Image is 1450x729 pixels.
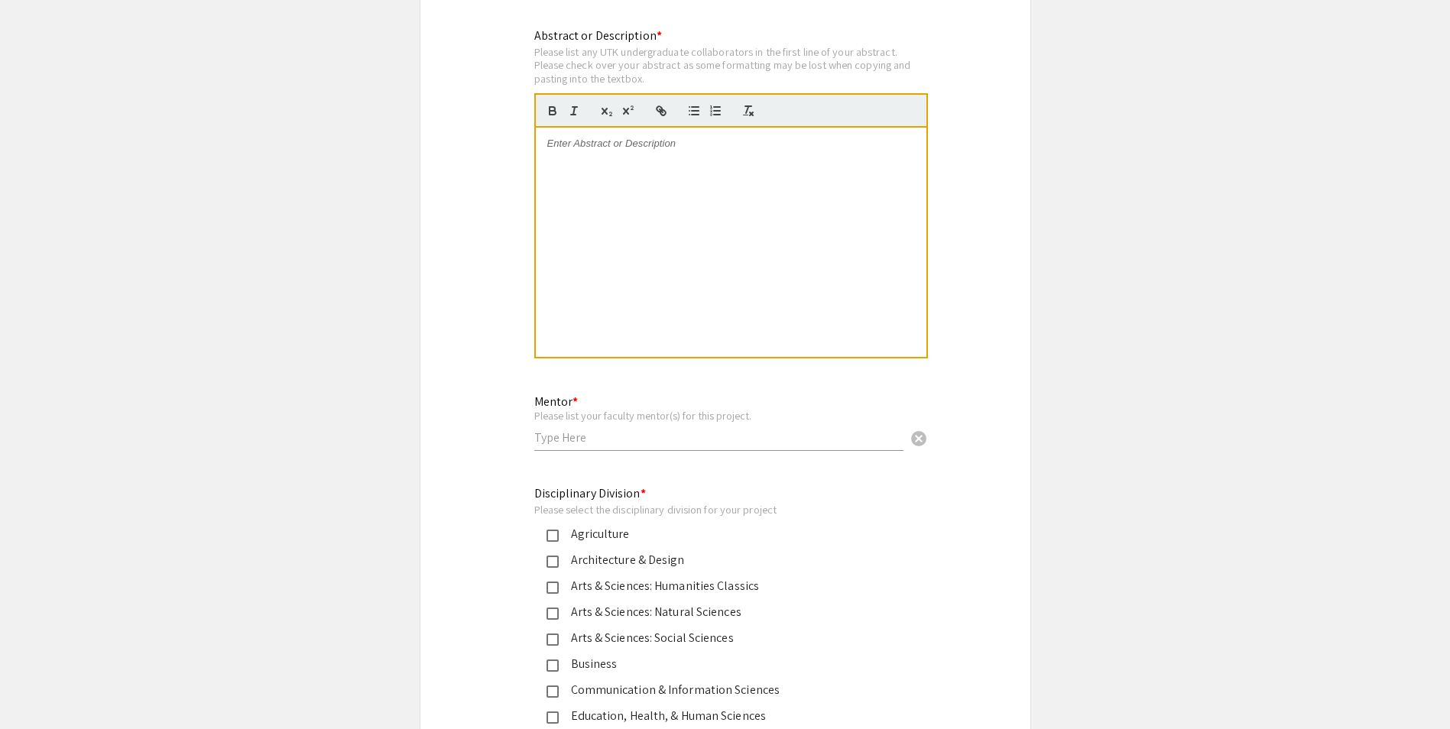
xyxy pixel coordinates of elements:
[559,681,880,699] div: Communication & Information Sciences
[534,429,903,446] input: Type Here
[534,485,646,501] mat-label: Disciplinary Division
[534,394,578,410] mat-label: Mentor
[559,629,880,647] div: Arts & Sciences: Social Sciences
[534,45,928,86] div: Please list any UTK undergraduate collaborators in the first line of your abstract. Please check ...
[910,429,928,448] span: cancel
[559,707,880,725] div: Education, Health, & Human Sciences
[534,28,662,44] mat-label: Abstract or Description
[559,603,880,621] div: Arts & Sciences: Natural Sciences
[903,423,934,453] button: Clear
[534,503,892,517] div: Please select the disciplinary division for your project
[559,577,880,595] div: Arts & Sciences: Humanities Classics
[559,525,880,543] div: Agriculture
[559,655,880,673] div: Business
[534,409,903,423] div: Please list your faculty mentor(s) for this project.
[11,660,65,718] iframe: Chat
[559,551,880,569] div: Architecture & Design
